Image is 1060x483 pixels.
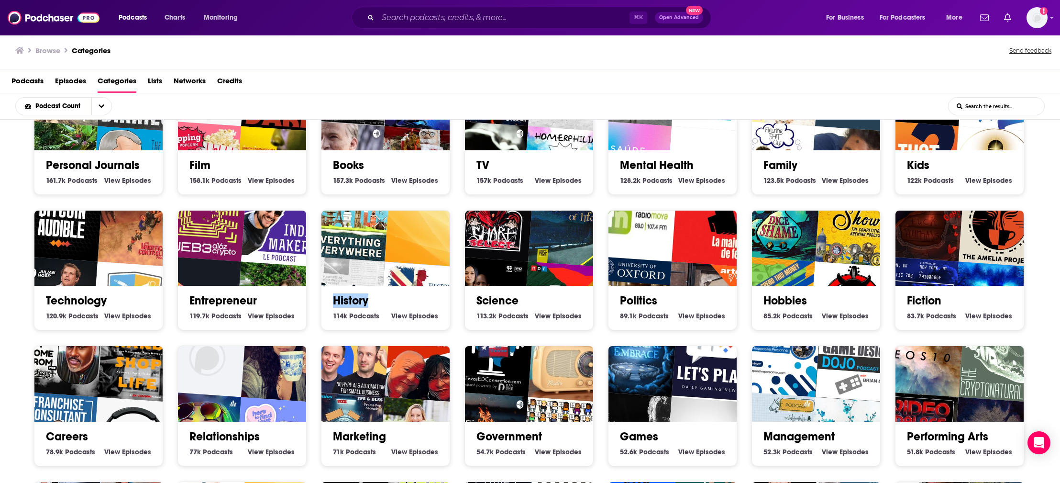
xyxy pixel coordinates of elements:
[265,312,295,320] span: Episodes
[839,312,869,320] span: Episodes
[620,312,669,320] a: 89.1k Politics Podcasts
[104,176,120,185] span: View
[620,176,640,185] span: 128.2k
[308,180,390,262] div: Everything Everywhere Daily
[739,315,821,397] img: Recruitment Unplugged: Inside Responsive Personnel
[333,176,353,185] span: 157.3k
[552,176,582,185] span: Episodes
[639,312,669,320] span: Podcasts
[907,293,941,308] a: Fiction
[8,9,99,27] a: Podchaser - Follow, Share and Rate Podcasts
[763,312,781,320] span: 85.2k
[98,321,180,403] img: Hard Shop Life
[391,176,407,185] span: View
[882,315,964,397] img: EOS 10
[672,321,754,403] img: Let's Play: Daily Gaming News
[197,10,250,25] button: open menu
[924,176,954,185] span: Podcasts
[1027,7,1048,28] img: User Profile
[672,185,754,267] div: La Main de Fer
[203,448,233,456] span: Podcasts
[620,312,637,320] span: 89.1k
[46,429,88,444] a: Careers
[552,448,582,456] span: Episodes
[104,312,151,320] a: View Technology Episodes
[873,10,939,25] button: open menu
[333,293,368,308] a: History
[678,176,725,185] a: View Mental Health Episodes
[907,158,929,172] a: Kids
[385,321,467,403] div: Smart Man, Smarter Woman Podcast
[965,176,981,185] span: View
[46,312,99,320] a: 120.9k Technology Podcasts
[907,429,988,444] a: Performing Arts
[822,448,869,456] a: View Management Episodes
[211,176,242,185] span: Podcasts
[65,448,95,456] span: Podcasts
[907,176,954,185] a: 122k Kids Podcasts
[907,448,955,456] a: 51.8k Performing Arts Podcasts
[620,429,658,444] a: Games
[476,176,523,185] a: 157k TV Podcasts
[528,321,610,403] div: Día Internacional da Radio
[189,312,210,320] span: 119.7k
[763,293,807,308] a: Hobbies
[926,312,956,320] span: Podcasts
[983,312,1012,320] span: Episodes
[882,180,964,262] img: Fuck Humans
[763,448,813,456] a: 52.3k Management Podcasts
[822,176,869,185] a: View Family Episodes
[333,429,386,444] a: Marketing
[165,315,247,397] div: Speakingthetruthtv
[822,448,838,456] span: View
[983,176,1012,185] span: Episodes
[815,185,897,267] div: Best of Show: The Competition Brewing Podcast
[696,448,725,456] span: Episodes
[498,312,529,320] span: Podcasts
[476,448,494,456] span: 54.7k
[939,10,974,25] button: open menu
[248,176,295,185] a: View Film Episodes
[46,176,66,185] span: 161.7k
[35,103,84,110] span: Podcast Count
[686,6,703,15] span: New
[763,158,797,172] a: Family
[1040,7,1048,15] svg: Add a profile image
[333,158,364,172] a: Books
[535,448,582,456] a: View Government Episodes
[46,176,98,185] a: 161.7k Personal Journals Podcasts
[822,312,838,320] span: View
[678,176,694,185] span: View
[528,185,610,267] div: One Third of Life
[595,180,677,262] div: De Aquí-Allí
[67,176,98,185] span: Podcasts
[620,176,673,185] a: 128.2k Mental Health Podcasts
[493,176,523,185] span: Podcasts
[104,448,120,456] span: View
[189,429,260,444] a: Relationships
[1027,7,1048,28] span: Logged in as TeszlerPR
[783,448,813,456] span: Podcasts
[385,185,467,267] img: Anna Palos
[452,180,534,262] div: Shart Select
[959,321,1041,403] img: The Cryptonaturalist
[308,315,390,397] img: Authority Hacker Podcast – AI & Automation for Small biz & Marketers
[819,10,876,25] button: open menu
[11,73,44,93] a: Podcasts
[248,448,264,456] span: View
[620,158,694,172] a: Mental Health
[476,293,519,308] a: Science
[174,73,206,93] a: Networks
[122,312,151,320] span: Episodes
[476,312,497,320] span: 113.2k
[739,180,821,262] img: Dice Shame
[98,185,180,267] div: Unofficial Controller Podcast
[965,312,1012,320] a: View Fiction Episodes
